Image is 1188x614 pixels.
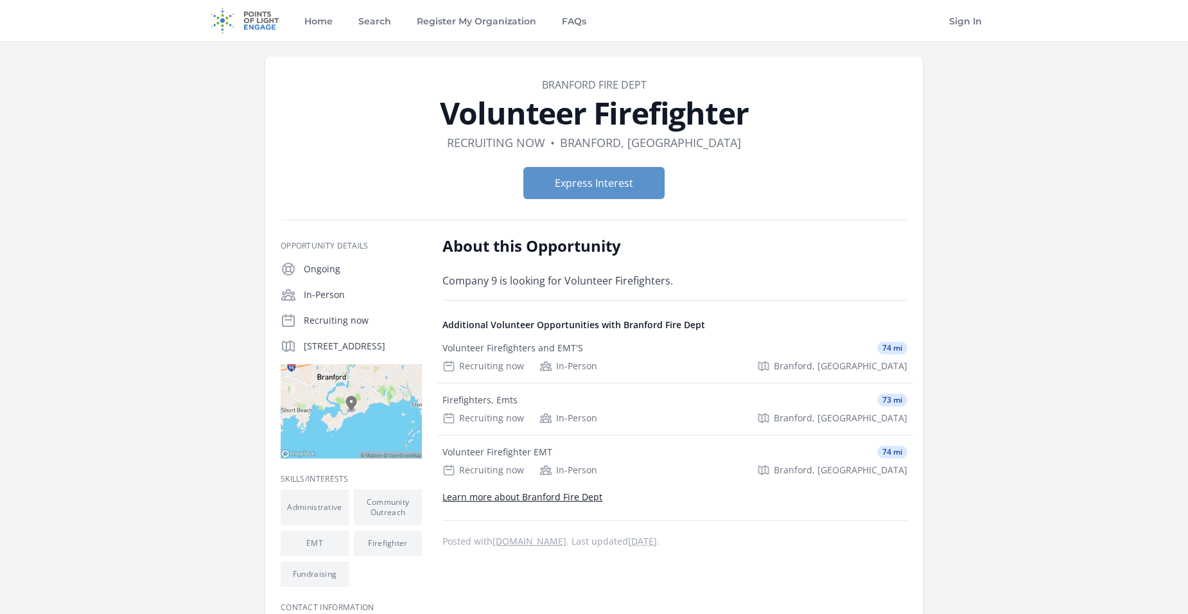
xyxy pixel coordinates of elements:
[437,331,913,383] a: Volunteer Firefighters and EMT'S 74 mi Recruiting now In-Person Branford, [GEOGRAPHIC_DATA]
[354,489,422,525] li: Community Outreach
[281,561,349,587] li: Fundraising
[304,263,422,276] p: Ongoing
[774,464,907,477] span: Branford, [GEOGRAPHIC_DATA]
[442,412,524,425] div: Recruiting now
[281,98,907,128] h1: Volunteer Firefighter
[437,435,913,487] a: Volunteer Firefighter EMT 74 mi Recruiting now In-Person Branford, [GEOGRAPHIC_DATA]
[437,383,913,435] a: Firefighters, Emts 73 mi Recruiting now In-Person Branford, [GEOGRAPHIC_DATA]
[304,288,422,301] p: In-Person
[304,314,422,327] p: Recruiting now
[774,360,907,373] span: Branford, [GEOGRAPHIC_DATA]
[442,236,818,256] h2: About this Opportunity
[539,464,597,477] div: In-Person
[281,474,422,484] h3: Skills/Interests
[539,412,597,425] div: In-Person
[281,531,349,556] li: EMT
[539,360,597,373] div: In-Person
[442,394,518,407] div: Firefighters, Emts
[442,360,524,373] div: Recruiting now
[304,340,422,353] p: [STREET_ADDRESS]
[442,491,602,503] a: Learn more about Branford Fire Dept
[877,446,907,459] span: 74 mi
[493,535,566,547] a: [DOMAIN_NAME]
[523,167,665,199] button: Express Interest
[560,134,741,152] dd: Branford, [GEOGRAPHIC_DATA]
[442,342,583,355] div: Volunteer Firefighters and EMT'S
[447,134,545,152] dd: Recruiting now
[442,272,818,290] div: Company 9 is looking for Volunteer Firefighters.
[442,319,907,331] h4: Additional Volunteer Opportunities with Branford Fire Dept
[877,342,907,355] span: 74 mi
[550,134,555,152] div: •
[281,489,349,525] li: Administrative
[542,78,647,92] a: Branford Fire Dept
[354,531,422,556] li: Firefighter
[281,364,422,459] img: Map
[877,394,907,407] span: 73 mi
[628,535,657,547] abbr: Mon, Jan 30, 2023 5:13 AM
[281,241,422,251] h3: Opportunity Details
[442,464,524,477] div: Recruiting now
[774,412,907,425] span: Branford, [GEOGRAPHIC_DATA]
[442,446,552,459] div: Volunteer Firefighter EMT
[281,602,422,613] h3: Contact Information
[442,536,907,547] p: Posted with . Last updated .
